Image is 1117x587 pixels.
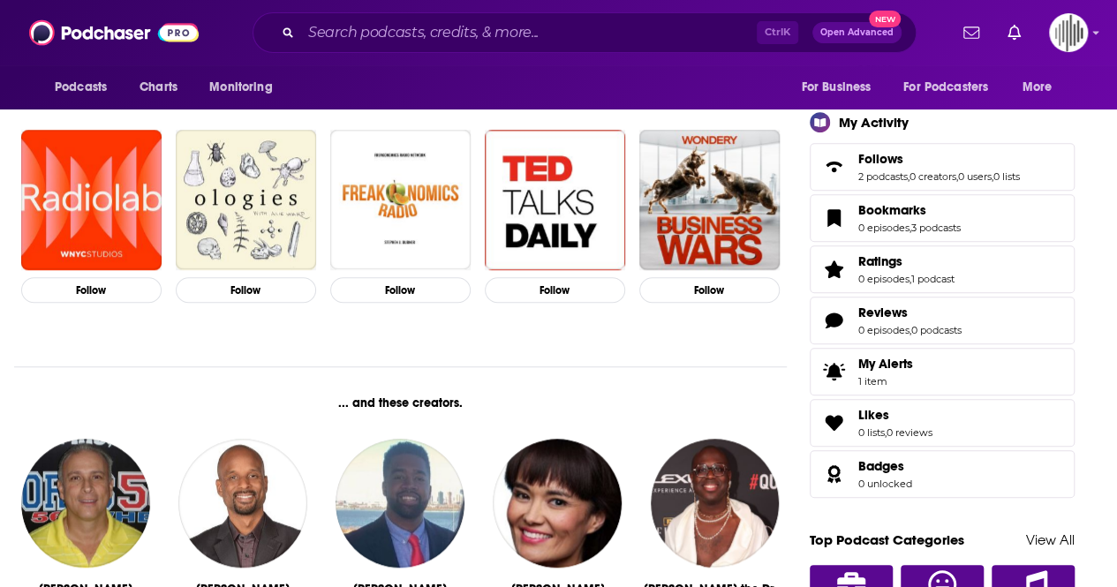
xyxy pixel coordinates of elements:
[810,194,1075,242] span: Bookmarks
[903,75,988,100] span: For Podcasters
[209,75,272,100] span: Monitoring
[911,273,955,285] a: 1 podcast
[810,348,1075,395] a: My Alerts
[956,18,986,48] a: Show notifications dropdown
[858,324,909,336] a: 0 episodes
[909,170,956,183] a: 0 creators
[858,407,889,423] span: Likes
[330,130,471,270] img: Freakonomics Radio
[911,222,961,234] a: 3 podcasts
[485,277,625,303] button: Follow
[810,297,1075,344] span: Reviews
[810,245,1075,293] span: Ratings
[1049,13,1088,52] span: Logged in as gpg2
[909,222,911,234] span: ,
[253,12,917,53] div: Search podcasts, credits, & more...
[29,16,199,49] img: Podchaser - Follow, Share and Rate Podcasts
[858,202,926,218] span: Bookmarks
[858,375,913,388] span: 1 item
[956,170,958,183] span: ,
[892,71,1014,104] button: open menu
[42,71,130,104] button: open menu
[140,75,177,100] span: Charts
[639,277,780,303] button: Follow
[909,273,911,285] span: ,
[485,130,625,270] img: TED Talks Daily
[816,410,851,435] a: Likes
[21,277,162,303] button: Follow
[992,170,993,183] span: ,
[858,305,908,320] span: Reviews
[789,71,893,104] button: open menu
[1023,75,1053,100] span: More
[858,407,932,423] a: Likes
[1010,71,1075,104] button: open menu
[176,130,316,270] img: Ologies with Alie Ward
[858,458,912,474] a: Badges
[816,257,851,282] a: Ratings
[336,439,464,568] img: Khairi Williams
[176,277,316,303] button: Follow
[1049,13,1088,52] button: Show profile menu
[330,277,471,303] button: Follow
[858,273,909,285] a: 0 episodes
[993,170,1020,183] a: 0 lists
[21,439,150,568] img: Greg Gaston
[885,426,887,439] span: ,
[839,114,909,131] div: My Activity
[858,426,885,439] a: 0 lists
[858,356,913,372] span: My Alerts
[757,21,798,44] span: Ctrl K
[128,71,188,104] a: Charts
[21,130,162,270] img: Radiolab
[1000,18,1028,48] a: Show notifications dropdown
[858,305,962,320] a: Reviews
[816,308,851,333] a: Reviews
[493,439,622,568] img: Yumi Stynes
[911,324,962,336] a: 0 podcasts
[820,28,894,37] span: Open Advanced
[908,170,909,183] span: ,
[816,154,851,179] a: Follows
[858,202,961,218] a: Bookmarks
[14,395,787,410] div: ... and these creators.
[810,531,964,548] a: Top Podcast Categories
[887,426,932,439] a: 0 reviews
[1026,531,1075,548] a: View All
[801,75,871,100] span: For Business
[958,170,992,183] a: 0 users
[197,71,295,104] button: open menu
[816,462,851,486] a: Badges
[858,253,902,269] span: Ratings
[178,439,307,568] img: Bomani Jones
[810,399,1075,447] span: Likes
[858,478,912,490] a: 0 unlocked
[810,450,1075,498] span: Badges
[1049,13,1088,52] img: User Profile
[651,439,780,568] img: Bob the Drag Queen
[55,75,107,100] span: Podcasts
[858,151,1020,167] a: Follows
[858,458,904,474] span: Badges
[812,22,902,43] button: Open AdvancedNew
[858,253,955,269] a: Ratings
[810,143,1075,191] span: Follows
[869,11,901,27] span: New
[816,206,851,230] a: Bookmarks
[816,359,851,384] span: My Alerts
[909,324,911,336] span: ,
[639,130,780,270] img: Business Wars
[858,151,903,167] span: Follows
